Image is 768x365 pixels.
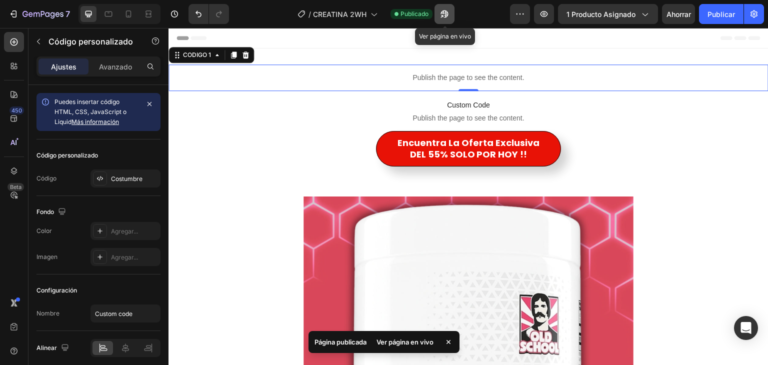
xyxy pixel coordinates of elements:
[734,316,758,340] div: Abrir Intercom Messenger
[666,10,691,18] font: Ahorrar
[71,118,119,125] a: Más información
[566,10,635,18] font: 1 producto asignado
[48,36,133,46] font: Código personalizado
[4,4,74,24] button: 7
[314,338,366,346] font: Página publicada
[558,4,658,24] button: 1 producto asignado
[111,175,142,182] font: Costumbre
[36,253,57,260] font: Imagen
[48,35,133,47] p: Código personalizado
[308,10,311,18] font: /
[313,10,366,18] font: CREATINA 2WH
[699,4,743,24] button: Publicar
[36,286,77,294] font: Configuración
[168,28,768,365] iframe: Área de diseño
[376,338,433,346] font: Ver página en vivo
[400,10,428,17] font: Publicado
[36,151,98,159] font: Código personalizado
[36,227,52,234] font: Color
[111,227,138,235] font: Agregar...
[51,62,76,71] font: Ajustes
[11,107,22,114] font: 450
[111,253,138,261] font: Agregar...
[229,109,371,132] p: encuentra la Oferta Exclusiva DEL 55% SOLO POR HOY !!
[36,174,56,182] font: Código
[188,4,229,24] div: Deshacer/Rehacer
[65,9,70,19] font: 7
[662,4,695,24] button: Ahorrar
[707,10,735,18] font: Publicar
[36,344,57,351] font: Alinear
[54,98,126,125] font: Puedes insertar código HTML, CSS, JavaScript o Liquid
[207,103,392,138] a: encuentra la Oferta ExclusivaDEL 55% SOLO POR HOY !!
[99,62,132,71] font: Avanzado
[10,183,21,190] font: Beta
[36,309,59,317] font: Nombre
[36,208,54,215] font: Fondo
